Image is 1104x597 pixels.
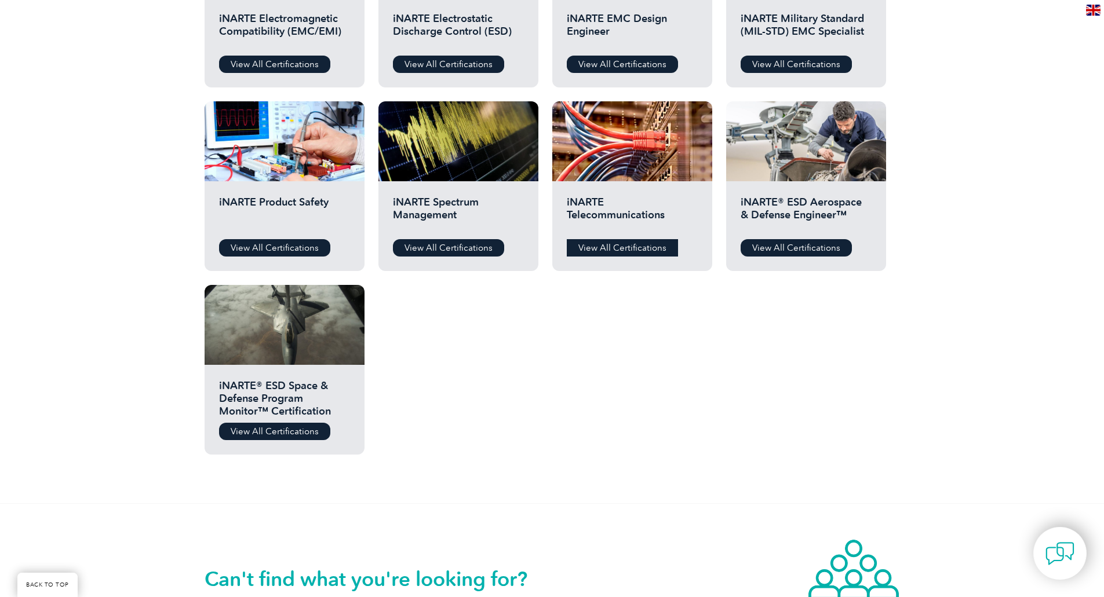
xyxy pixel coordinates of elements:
a: View All Certifications [219,56,330,73]
h2: iNARTE® ESD Aerospace & Defense Engineer™ [741,196,872,230]
h2: iNARTE EMC Design Engineer [567,12,698,47]
h2: Can't find what you're looking for? [205,570,552,588]
img: en [1086,5,1101,16]
h2: iNARTE® ESD Space & Defense Program Monitor™ Certification [219,379,350,414]
h2: iNARTE Electromagnetic Compatibility (EMC/EMI) [219,12,350,47]
a: View All Certifications [219,423,330,440]
a: View All Certifications [393,56,504,73]
h2: iNARTE Spectrum Management [393,196,524,230]
img: contact-chat.png [1045,539,1074,568]
h2: iNARTE Product Safety [219,196,350,230]
h2: iNARTE Electrostatic Discharge Control (ESD) [393,12,524,47]
a: View All Certifications [219,239,330,257]
h2: iNARTE Military Standard (MIL-STD) EMC Specialist [741,12,872,47]
a: View All Certifications [741,56,852,73]
a: View All Certifications [567,239,678,257]
a: View All Certifications [741,239,852,257]
h2: iNARTE Telecommunications [567,196,698,230]
a: View All Certifications [393,239,504,257]
a: View All Certifications [567,56,678,73]
a: BACK TO TOP [17,573,78,597]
